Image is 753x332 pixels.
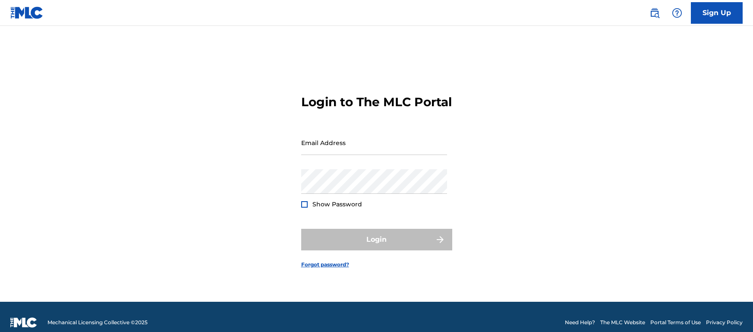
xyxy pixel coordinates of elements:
img: help [672,8,682,18]
span: Mechanical Licensing Collective © 2025 [47,319,148,326]
img: MLC Logo [10,6,44,19]
h3: Login to The MLC Portal [301,95,452,110]
div: Help [668,4,686,22]
a: Need Help? [565,319,595,326]
a: Public Search [646,4,663,22]
a: The MLC Website [600,319,645,326]
a: Portal Terms of Use [650,319,701,326]
a: Forgot password? [301,261,349,269]
a: Sign Up [691,2,743,24]
span: Show Password [312,200,362,208]
iframe: Chat Widget [710,291,753,332]
img: logo [10,317,37,328]
a: Privacy Policy [706,319,743,326]
img: search [649,8,660,18]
